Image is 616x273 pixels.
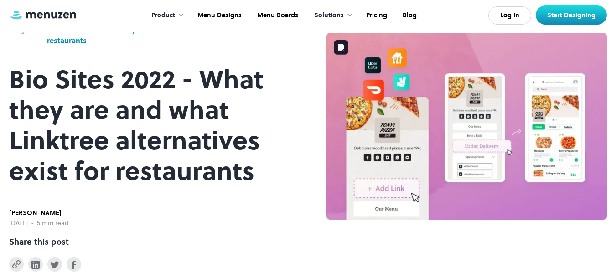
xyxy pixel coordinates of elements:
[9,64,290,186] h1: Bio Sites 2022 - What they are and what Linktree alternatives exist for restaurants
[314,10,344,21] div: Solutions
[394,1,424,30] a: Blog
[305,1,357,30] div: Solutions
[357,1,394,30] a: Pricing
[9,24,42,46] a: Blog >
[37,218,69,228] div: 5 min read
[536,5,607,25] a: Start Designing
[9,218,28,228] div: [DATE]
[189,1,248,30] a: Menu Designs
[151,10,175,21] div: Product
[31,218,33,228] div: •
[248,1,305,30] a: Menu Boards
[488,6,531,25] a: Log In
[9,208,69,218] div: [PERSON_NAME]
[9,236,69,248] div: Share this post
[142,1,189,30] div: Product
[47,24,290,46] a: Bio Sites 2022 - What they are and what Linktree alternatives exist for restaurants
